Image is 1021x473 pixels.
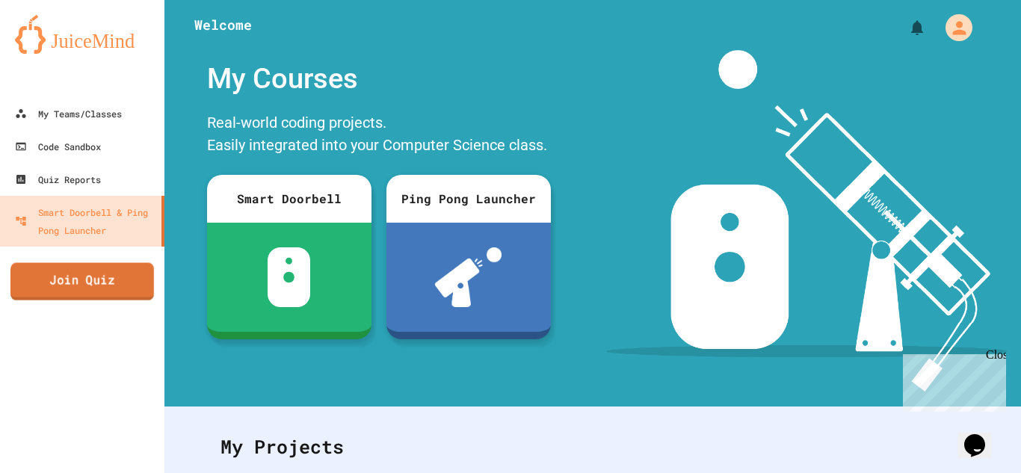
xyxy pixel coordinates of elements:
iframe: chat widget [958,413,1006,458]
div: My Notifications [880,15,930,40]
iframe: chat widget [897,348,1006,412]
div: Code Sandbox [15,137,101,155]
img: logo-orange.svg [15,15,149,54]
a: Join Quiz [10,263,154,300]
div: Quiz Reports [15,170,101,188]
div: Ping Pong Launcher [386,175,551,223]
div: Smart Doorbell & Ping Pong Launcher [15,203,155,239]
div: Chat with us now!Close [6,6,103,95]
img: banner-image-my-projects.png [606,50,1007,392]
div: My Account [930,10,976,45]
img: sdb-white.svg [268,247,310,307]
div: My Courses [200,50,558,108]
div: Smart Doorbell [207,175,371,223]
img: ppl-with-ball.png [435,247,502,307]
div: Real-world coding projects. Easily integrated into your Computer Science class. [200,108,558,164]
div: My Teams/Classes [15,105,122,123]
